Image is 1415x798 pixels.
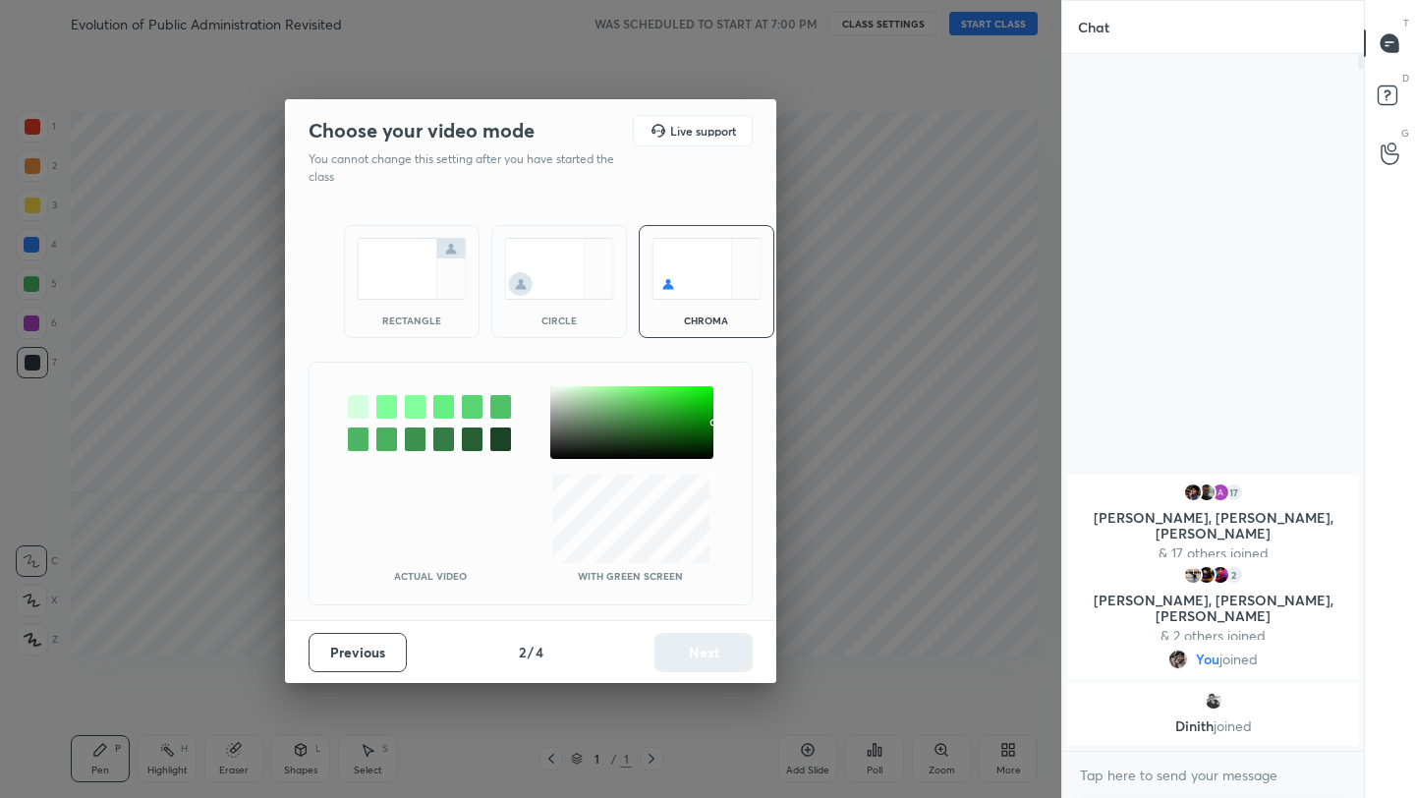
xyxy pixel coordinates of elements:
[651,238,762,300] img: chromaScreenIcon.c19ab0a0.svg
[1214,716,1252,735] span: joined
[1079,593,1347,624] p: [PERSON_NAME], [PERSON_NAME], [PERSON_NAME]
[578,571,683,581] p: With green screen
[1403,16,1409,30] p: T
[1197,565,1217,585] img: 951c0b2c5a854b959047e195b9f3754a.jpg
[519,642,526,662] h4: 2
[1183,483,1203,502] img: 3cb84a153d154994938e4f5af91cced8.jpg
[394,571,467,581] p: Actual Video
[1079,545,1347,561] p: & 17 others joined
[1196,652,1219,667] span: You
[1079,718,1347,734] p: Dinith
[1062,471,1364,751] div: grid
[309,118,535,143] h2: Choose your video mode
[1211,565,1230,585] img: d5f05192f5ec4cdb861e1533d1026e05.png
[528,642,534,662] h4: /
[357,238,467,300] img: normalScreenIcon.ae25ed63.svg
[372,315,451,325] div: rectangle
[504,238,614,300] img: circleScreenIcon.acc0effb.svg
[1062,1,1125,53] p: Chat
[1183,565,1203,585] img: b7bb2bac8dd44791a5caf02c490f7b3b.jpg
[1401,126,1409,141] p: G
[1079,628,1347,644] p: & 2 others joined
[1402,71,1409,85] p: D
[309,633,407,672] button: Previous
[1079,510,1347,541] p: [PERSON_NAME], [PERSON_NAME], [PERSON_NAME]
[1224,565,1244,585] div: 2
[1219,652,1258,667] span: joined
[1168,650,1188,669] img: 4d6be83f570242e9b3f3d3ea02a997cb.jpg
[1224,483,1244,502] div: 17
[1204,691,1223,711] img: ba90d6128466443b8cfb1efe8c1139a5.jpg
[670,125,736,137] h5: Live support
[1197,483,1217,502] img: 9abaff4c185c4615a1e43a525f742c32.jpg
[520,315,598,325] div: circle
[1211,483,1230,502] img: AEdFTp4MJiPHguVCIknyDjM1-mNe5qi7Y22x6rUaeY8a=s96-c
[309,150,627,186] p: You cannot change this setting after you have started the class
[667,315,746,325] div: chroma
[536,642,543,662] h4: 4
